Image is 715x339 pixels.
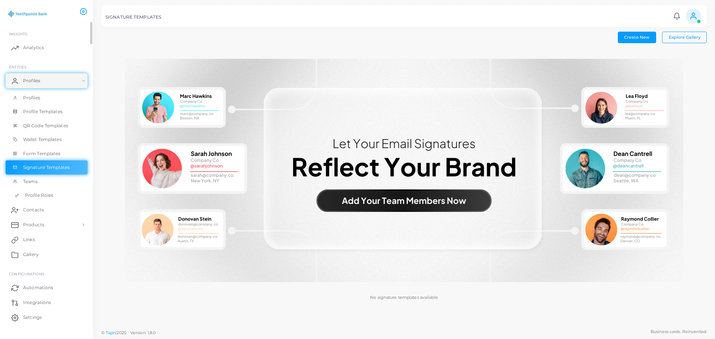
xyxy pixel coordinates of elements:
a: Profiles [6,73,88,88]
a: Profile Templates [6,105,88,119]
a: Settings [6,310,88,325]
a: Analytics [6,40,88,55]
span: Create New [624,35,649,40]
a: QR Code Templates [6,119,88,133]
span: Profiles [23,95,40,101]
span: Wallet Templates [23,136,62,143]
span: Profiles [23,77,40,84]
span: 2025 [117,330,126,336]
button: Create New [618,32,656,43]
a: Contacts [6,202,88,217]
span: Automations [23,284,53,291]
span: Integrations [23,299,51,306]
a: Tapni [106,330,117,335]
span: Contacts [23,207,44,213]
span: Form Templates [23,150,61,157]
a: Wallet Templates [6,132,88,147]
a: Signature Templates [6,160,88,175]
h5: SIGNATURE TEMPLATES [105,15,161,20]
span: Profile Templates [23,108,63,115]
a: Integrations [6,295,88,310]
span: Profile Roles [25,192,53,199]
a: Profile Roles [6,188,88,202]
a: Products [6,217,88,232]
span: © [101,330,156,336]
span: Gallery [23,251,39,258]
span: Teams [23,178,38,185]
span: Settings [23,314,42,321]
span: INSIGHTS [9,32,27,36]
span: ENTITIES [9,65,26,69]
p: No signature templates available [370,294,438,301]
span: Links [23,236,35,243]
img: No signature templates [125,59,683,282]
a: Links [6,232,88,247]
span: Signature Templates [23,164,70,171]
img: logo [7,7,48,21]
span: Analytics [23,44,44,51]
span: Explore Gallery [669,35,700,40]
span: Products [23,221,44,228]
a: Profiles [6,91,88,105]
span: Business cards. Reinvented. [651,329,707,335]
span: QR Code Templates [23,122,68,129]
a: Gallery [6,247,88,262]
button: Explore Gallery [662,32,707,43]
a: Teams [6,175,88,189]
span: Version: 1.8.0 [130,330,156,335]
span: Configurations [9,272,44,276]
a: Automations [6,280,88,295]
a: Form Templates [6,147,88,161]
